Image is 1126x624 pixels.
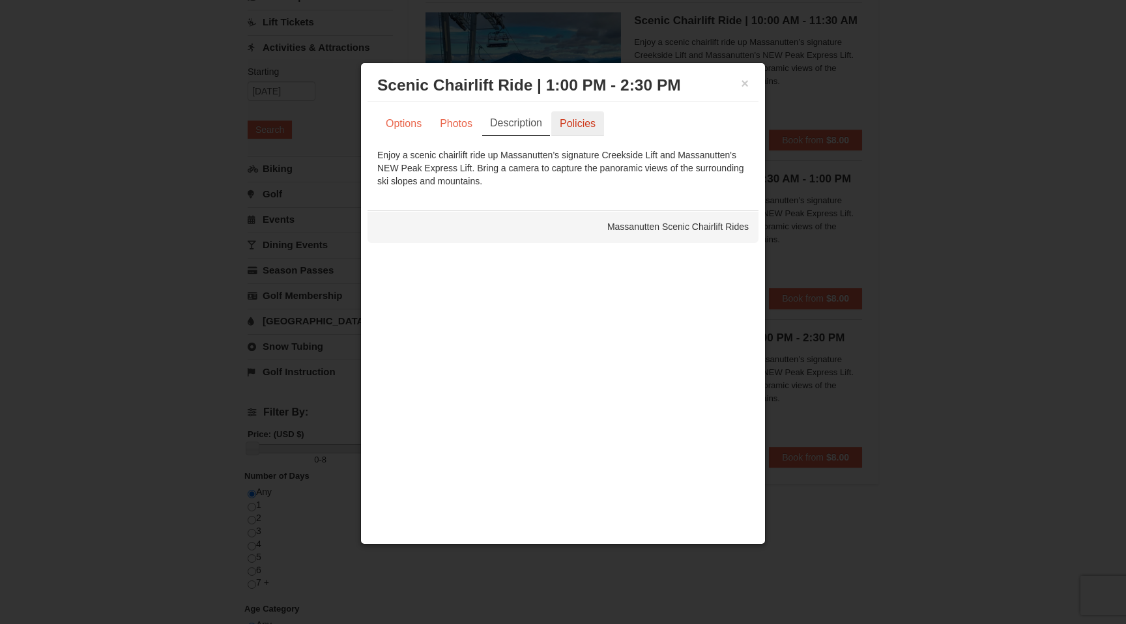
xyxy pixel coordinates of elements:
a: Photos [431,111,481,136]
h3: Scenic Chairlift Ride | 1:00 PM - 2:30 PM [377,76,749,95]
a: Options [377,111,430,136]
div: Massanutten Scenic Chairlift Rides [368,210,758,243]
a: Description [482,111,550,136]
button: × [741,77,749,90]
a: Policies [551,111,604,136]
div: Enjoy a scenic chairlift ride up Massanutten’s signature Creekside Lift and Massanutten's NEW Pea... [377,149,749,188]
